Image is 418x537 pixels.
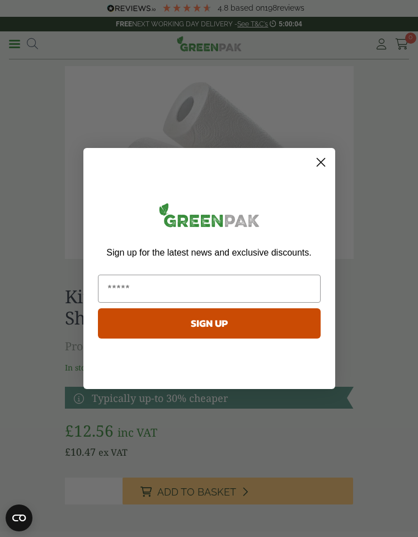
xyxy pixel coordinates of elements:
[311,152,331,172] button: Close dialog
[106,248,311,257] span: Sign up for the latest news and exclusive discounts.
[98,308,321,339] button: SIGN UP
[6,504,32,531] button: Open CMP widget
[98,275,321,303] input: Email
[98,198,321,236] img: greenpak_logo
